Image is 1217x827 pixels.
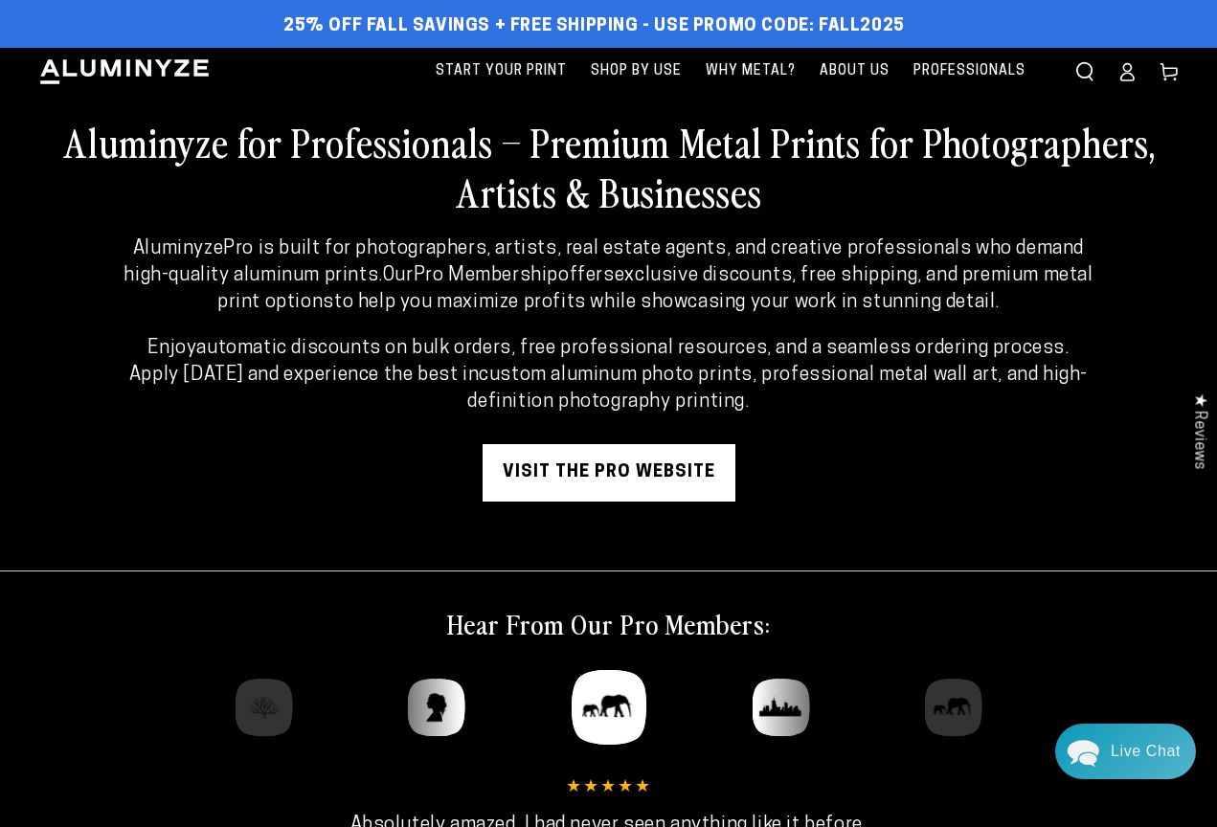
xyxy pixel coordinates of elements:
[124,335,1093,415] p: Enjoy . Apply [DATE] and experience the best in
[1181,378,1217,484] div: Click to open Judge.me floating reviews tab
[217,266,1093,312] strong: exclusive discounts, free shipping, and premium metal print options
[904,48,1035,95] a: Professionals
[1111,724,1181,779] div: Contact Us Directly
[414,266,558,285] strong: Pro Membership
[124,239,1084,285] strong: AluminyzePro is built for photographers, artists, real estate agents, and creative professionals ...
[283,16,905,37] span: 25% off FALL Savings + Free Shipping - Use Promo Code: FALL2025
[696,48,805,95] a: Why Metal?
[483,444,735,502] a: visit the pro website
[196,339,1065,358] strong: automatic discounts on bulk orders, free professional resources, and a seamless ordering process
[706,59,796,83] span: Why Metal?
[426,48,576,95] a: Start Your Print
[447,606,770,640] h2: Hear From Our Pro Members:
[1055,724,1196,779] div: Chat widget toggle
[913,59,1025,83] span: Professionals
[810,48,899,95] a: About Us
[467,366,1088,412] strong: custom aluminum photo prints, professional metal wall art, and high-definition photography printing.
[820,59,890,83] span: About Us
[38,57,211,86] img: Aluminyze
[124,235,1093,316] p: Our offers to help you maximize profits while showcasing your work in stunning detail.
[581,48,691,95] a: Shop By Use
[591,59,682,83] span: Shop By Use
[436,59,567,83] span: Start Your Print
[1064,51,1106,93] summary: Search our site
[38,117,1179,216] h2: Aluminyze for Professionals – Premium Metal Prints for Photographers, Artists & Businesses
